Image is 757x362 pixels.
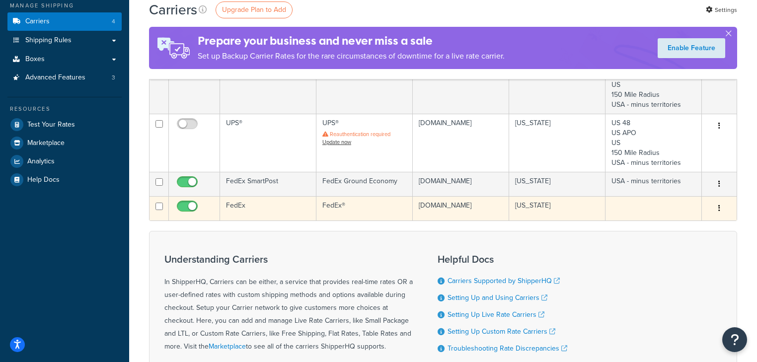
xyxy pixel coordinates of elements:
div: Manage Shipping [7,1,122,10]
span: Boxes [25,55,45,64]
span: Shipping Rules [25,36,72,45]
a: Setting Up Custom Rate Carriers [448,326,555,337]
td: [US_STATE] [509,196,606,220]
td: US 48 US APO US 150 Mile Radius USA - minus territories [606,114,702,172]
td: [DOMAIN_NAME] [413,114,509,172]
button: Open Resource Center [722,327,747,352]
td: FedEx [220,196,316,220]
a: Advanced Features 3 [7,69,122,87]
span: Analytics [27,157,55,166]
td: UPS® [220,114,316,172]
p: Set up Backup Carrier Rates for the rare circumstances of downtime for a live rate carrier. [198,49,505,63]
a: Setting Up and Using Carriers [448,292,547,303]
h3: Helpful Docs [438,254,567,265]
span: Test Your Rates [27,121,75,129]
a: Settings [706,3,737,17]
li: Carriers [7,12,122,31]
div: In ShipperHQ, Carriers can be either, a service that provides real-time rates OR a user-defined r... [164,254,413,353]
span: Reauthentication required [330,130,390,138]
td: FedEx SmartPost [220,172,316,196]
li: Advanced Features [7,69,122,87]
td: US Mail [220,46,316,114]
a: Carriers Supported by ShipperHQ [448,276,560,286]
a: Analytics [7,152,122,170]
a: Upgrade Plan to Add [216,1,293,18]
a: Help Docs [7,171,122,189]
td: USPS [316,46,413,114]
div: Resources [7,105,122,113]
td: [US_STATE] [509,114,606,172]
span: Upgrade Plan to Add [222,4,286,15]
a: Troubleshooting Rate Discrepancies [448,343,567,354]
td: USA - minus territories [606,172,702,196]
span: Marketplace [27,139,65,147]
a: Boxes [7,50,122,69]
td: UPS® [316,114,413,172]
a: Test Your Rates [7,116,122,134]
td: [US_STATE] [509,46,606,114]
span: 4 [112,17,115,26]
h3: Understanding Carriers [164,254,413,265]
span: Advanced Features [25,73,85,82]
td: FedEx® [316,196,413,220]
img: ad-rules-rateshop-fe6ec290ccb7230408bd80ed9643f0289d75e0ffd9eb532fc0e269fcd187b520.png [149,27,198,69]
a: Shipping Rules [7,31,122,50]
h4: Prepare your business and never miss a sale [198,33,505,49]
a: Marketplace [7,134,122,152]
a: Marketplace [209,341,246,352]
td: US 48 US APO US POBox US 150 Mile Radius USA - minus territories [606,46,702,114]
td: FedEx Ground Economy [316,172,413,196]
a: Enable Feature [658,38,725,58]
span: Help Docs [27,176,60,184]
a: Update now [322,138,351,146]
span: Carriers [25,17,50,26]
td: [DOMAIN_NAME] [413,46,509,114]
td: [DOMAIN_NAME] [413,172,509,196]
a: Setting Up Live Rate Carriers [448,309,544,320]
td: [US_STATE] [509,172,606,196]
a: Carriers 4 [7,12,122,31]
td: [DOMAIN_NAME] [413,196,509,220]
span: 3 [112,73,115,82]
